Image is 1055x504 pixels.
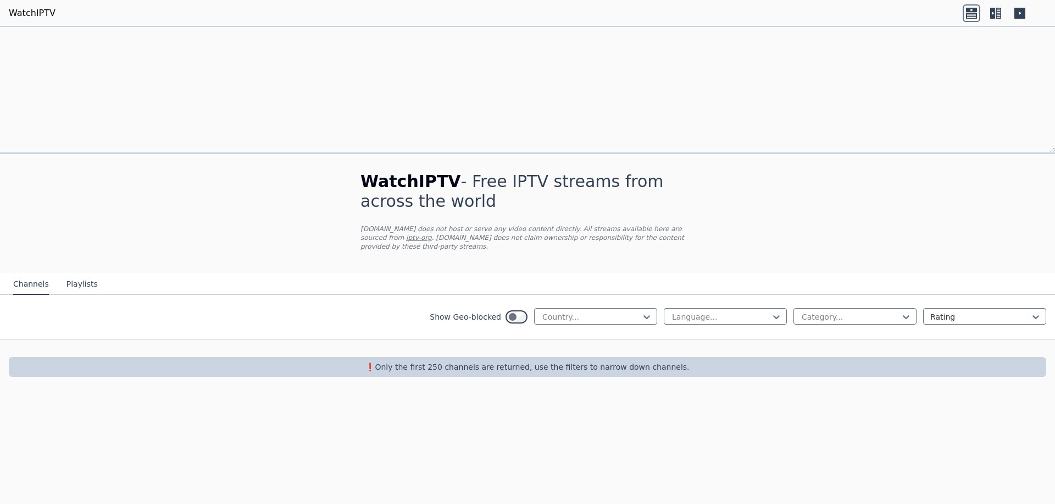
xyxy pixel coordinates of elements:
[360,172,695,211] h1: - Free IPTV streams from across the world
[406,234,432,242] a: iptv-org
[13,361,1042,372] p: ❗️Only the first 250 channels are returned, use the filters to narrow down channels.
[360,224,695,251] p: [DOMAIN_NAME] does not host or serve any video content directly. All streams available here are s...
[9,7,55,20] a: WatchIPTV
[13,274,49,295] button: Channels
[66,274,98,295] button: Playlists
[430,311,501,322] label: Show Geo-blocked
[360,172,461,191] span: WatchIPTV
